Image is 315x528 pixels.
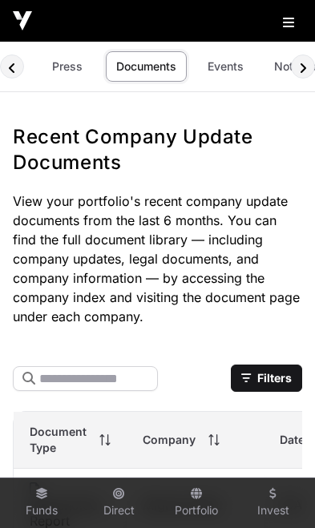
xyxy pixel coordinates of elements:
a: Direct [87,482,151,525]
a: Documents [106,51,187,82]
span: Company [143,432,196,448]
iframe: Chat Widget [235,451,315,528]
a: Portfolio [164,482,228,525]
p: View your portfolio's recent company update documents from the last 6 months. You can find the fu... [13,191,302,326]
span: Date [280,432,305,448]
a: Funds [10,482,74,525]
img: Icehouse Ventures Logo [13,11,32,30]
span: Document Type [30,424,87,456]
a: Events [193,51,257,82]
button: Filters [231,365,302,392]
h1: Recent Company Update Documents [13,124,302,175]
a: Press [35,51,99,82]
